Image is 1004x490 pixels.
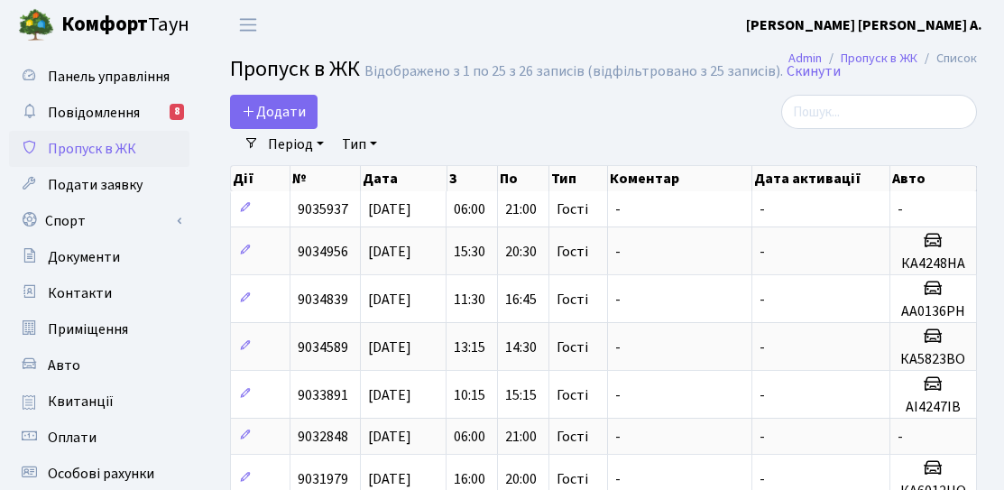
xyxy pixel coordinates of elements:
[368,337,411,357] span: [DATE]
[298,337,348,357] span: 9034589
[615,199,621,219] span: -
[226,10,271,40] button: Переключити навігацію
[48,464,154,484] span: Особові рахунки
[9,420,189,456] a: Оплати
[335,129,384,160] a: Тип
[368,290,411,310] span: [DATE]
[454,385,485,405] span: 10:15
[505,199,537,219] span: 21:00
[368,427,411,447] span: [DATE]
[298,290,348,310] span: 9034839
[9,275,189,311] a: Контакти
[48,175,143,195] span: Подати заявку
[9,203,189,239] a: Спорт
[787,63,841,80] a: Скинути
[746,15,982,35] b: [PERSON_NAME] [PERSON_NAME] А.
[746,14,982,36] a: [PERSON_NAME] [PERSON_NAME] А.
[557,430,588,444] span: Гості
[760,427,765,447] span: -
[505,427,537,447] span: 21:00
[368,385,411,405] span: [DATE]
[242,102,306,122] span: Додати
[230,95,318,129] a: Додати
[505,242,537,262] span: 20:30
[9,59,189,95] a: Панель управління
[615,337,621,357] span: -
[917,49,977,69] li: Список
[760,337,765,357] span: -
[454,290,485,310] span: 11:30
[760,242,765,262] span: -
[361,166,447,191] th: Дата
[9,95,189,131] a: Повідомлення8
[898,199,903,219] span: -
[368,242,411,262] span: [DATE]
[9,131,189,167] a: Пропуск в ЖК
[608,166,752,191] th: Коментар
[760,385,765,405] span: -
[841,49,917,68] a: Пропуск в ЖК
[898,351,969,368] h5: КА5823ВО
[898,255,969,273] h5: КА4248НА
[9,311,189,347] a: Приміщення
[781,95,977,129] input: Пошук...
[48,392,114,411] span: Квитанції
[557,202,588,217] span: Гості
[505,469,537,489] span: 20:00
[447,166,499,191] th: З
[454,199,485,219] span: 06:00
[505,385,537,405] span: 15:15
[230,53,360,85] span: Пропуск в ЖК
[505,337,537,357] span: 14:30
[557,245,588,259] span: Гості
[364,63,783,80] div: Відображено з 1 по 25 з 26 записів (відфільтровано з 25 записів).
[48,103,140,123] span: Повідомлення
[761,40,1004,78] nav: breadcrumb
[298,199,348,219] span: 9035937
[61,10,189,41] span: Таун
[898,303,969,320] h5: АА0136РН
[505,290,537,310] span: 16:45
[298,469,348,489] span: 9031979
[48,319,128,339] span: Приміщення
[290,166,361,191] th: №
[298,385,348,405] span: 9033891
[18,7,54,43] img: logo.png
[454,469,485,489] span: 16:00
[48,139,136,159] span: Пропуск в ЖК
[454,242,485,262] span: 15:30
[298,242,348,262] span: 9034956
[615,469,621,489] span: -
[454,427,485,447] span: 06:00
[498,166,549,191] th: По
[9,167,189,203] a: Подати заявку
[48,67,170,87] span: Панель управління
[261,129,331,160] a: Період
[898,427,903,447] span: -
[170,104,184,120] div: 8
[48,356,80,375] span: Авто
[557,292,588,307] span: Гості
[615,242,621,262] span: -
[48,247,120,267] span: Документи
[231,166,290,191] th: Дії
[557,472,588,486] span: Гості
[788,49,822,68] a: Admin
[48,283,112,303] span: Контакти
[368,469,411,489] span: [DATE]
[760,199,765,219] span: -
[549,166,607,191] th: Тип
[557,388,588,402] span: Гості
[298,427,348,447] span: 9032848
[615,385,621,405] span: -
[615,427,621,447] span: -
[760,469,765,489] span: -
[890,166,977,191] th: Авто
[557,340,588,355] span: Гості
[752,166,890,191] th: Дата активації
[9,384,189,420] a: Квитанції
[760,290,765,310] span: -
[48,428,97,448] span: Оплати
[61,10,148,39] b: Комфорт
[898,399,969,416] h5: АІ4247ІВ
